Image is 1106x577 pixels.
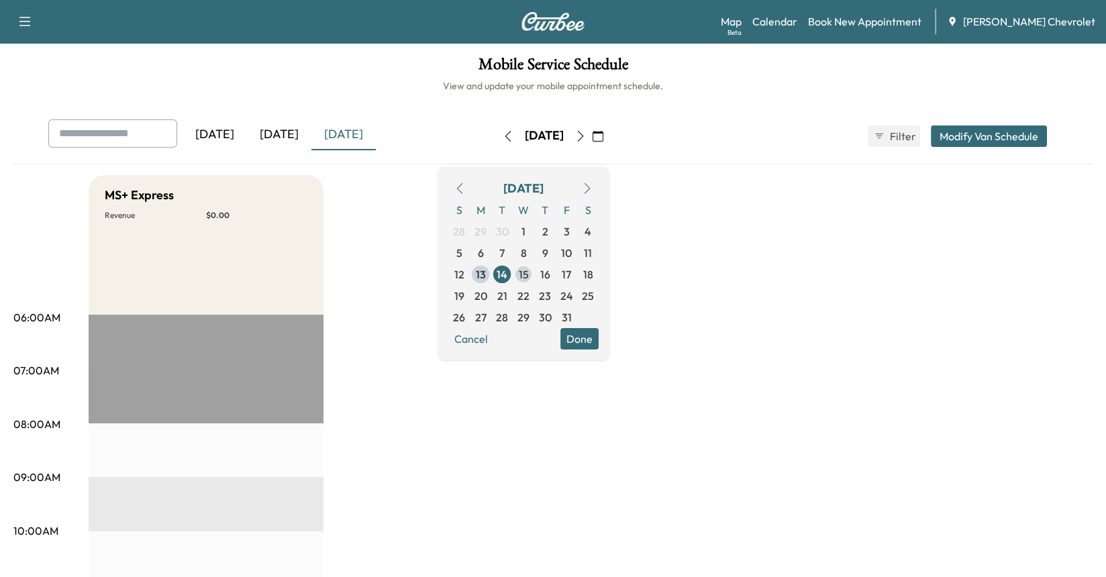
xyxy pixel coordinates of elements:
a: Calendar [752,13,797,30]
span: 21 [497,287,507,303]
span: 28 [453,223,465,239]
span: 18 [583,266,593,282]
span: 23 [539,287,551,303]
span: S [577,199,599,220]
a: Book New Appointment [808,13,921,30]
span: 30 [496,223,509,239]
span: 26 [453,309,465,325]
p: 08:00AM [13,416,60,432]
span: 5 [456,244,462,260]
a: MapBeta [721,13,742,30]
button: Cancel [448,327,494,349]
div: [DATE] [247,119,311,150]
span: 31 [562,309,572,325]
h5: MS+ Express [105,186,174,205]
span: F [556,199,577,220]
p: 07:00AM [13,362,59,378]
span: 4 [585,223,591,239]
span: 19 [454,287,464,303]
img: Curbee Logo [521,12,585,31]
span: W [513,199,534,220]
h1: Mobile Service Schedule [13,56,1093,79]
span: 30 [539,309,552,325]
span: T [491,199,513,220]
div: [DATE] [311,119,376,150]
span: 29 [517,309,530,325]
div: Beta [727,28,742,38]
span: 16 [540,266,550,282]
p: 06:00AM [13,309,60,325]
div: [DATE] [183,119,247,150]
span: 7 [499,244,505,260]
span: 24 [560,287,573,303]
span: 1 [521,223,525,239]
button: Filter [868,125,920,147]
p: 09:00AM [13,469,60,485]
div: [DATE] [503,178,544,197]
span: M [470,199,491,220]
span: 15 [519,266,529,282]
span: 11 [584,244,592,260]
span: 8 [521,244,527,260]
span: 28 [496,309,508,325]
span: 6 [478,244,484,260]
span: 20 [474,287,487,303]
p: $ 0.00 [206,210,307,221]
span: 13 [476,266,486,282]
span: 25 [582,287,594,303]
span: 27 [475,309,487,325]
span: S [448,199,470,220]
span: 9 [542,244,548,260]
span: 3 [564,223,570,239]
div: [DATE] [525,127,564,144]
span: T [534,199,556,220]
span: [PERSON_NAME] Chevrolet [963,13,1095,30]
p: 10:00AM [13,523,58,539]
button: Modify Van Schedule [931,125,1047,147]
span: 12 [454,266,464,282]
span: 22 [517,287,530,303]
span: 29 [474,223,487,239]
span: 14 [497,266,507,282]
span: 10 [561,244,572,260]
span: 17 [562,266,571,282]
h6: View and update your mobile appointment schedule. [13,79,1093,93]
button: Done [560,327,599,349]
p: Revenue [105,210,206,221]
span: 2 [542,223,548,239]
span: Filter [890,128,914,144]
